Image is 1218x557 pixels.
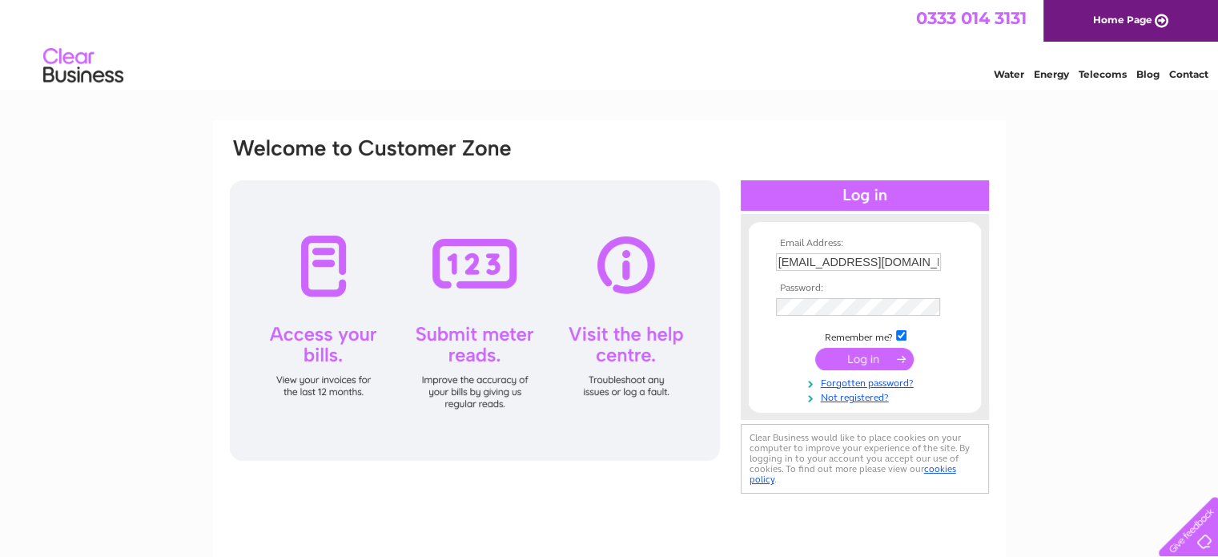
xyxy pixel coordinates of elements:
a: Water [994,68,1024,80]
input: Submit [815,348,914,370]
div: Clear Business is a trading name of Verastar Limited (registered in [GEOGRAPHIC_DATA] No. 3667643... [231,9,988,78]
div: Clear Business would like to place cookies on your computer to improve your experience of the sit... [741,424,989,494]
a: Not registered? [776,389,958,404]
a: Blog [1136,68,1160,80]
a: Forgotten password? [776,374,958,389]
a: Telecoms [1079,68,1127,80]
a: cookies policy [750,463,956,485]
a: 0333 014 3131 [916,8,1027,28]
img: logo.png [42,42,124,91]
a: Contact [1169,68,1208,80]
td: Remember me? [772,328,958,344]
a: Energy [1034,68,1069,80]
th: Password: [772,283,958,294]
th: Email Address: [772,238,958,249]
